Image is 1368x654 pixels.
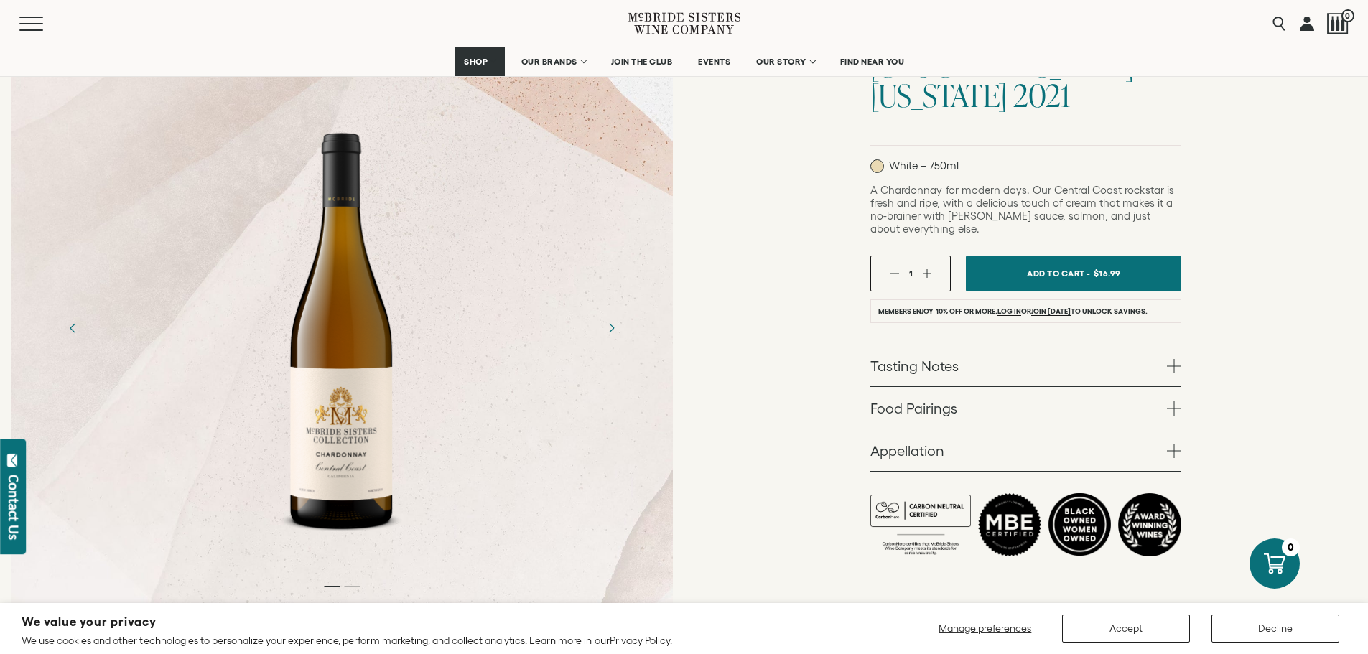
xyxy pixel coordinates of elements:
li: Members enjoy 10% off or more. or to unlock savings. [870,299,1181,323]
div: 0 [1282,538,1300,556]
li: Page dot 1 [324,586,340,587]
span: Manage preferences [939,622,1031,634]
p: A Chardonnay for modern days. Our Central Coast rockstar is fresh and ripe, with a delicious touc... [870,184,1181,235]
a: Tasting Notes [870,345,1181,386]
h2: We value your privacy [22,616,672,628]
span: FIND NEAR YOU [840,57,905,67]
button: Next [592,309,630,347]
button: Previous [55,309,92,347]
button: Mobile Menu Trigger [19,17,71,31]
span: 0 [1341,9,1354,22]
button: Decline [1211,615,1339,643]
a: Appellation [870,429,1181,471]
a: join [DATE] [1031,307,1071,316]
span: Add To Cart - [1027,263,1090,284]
button: Accept [1062,615,1190,643]
span: OUR STORY [756,57,806,67]
a: Food Pairings [870,387,1181,429]
a: SHOP [455,47,505,76]
a: FIND NEAR YOU [831,47,914,76]
a: JOIN THE CLUB [602,47,682,76]
span: $16.99 [1094,263,1121,284]
button: Add To Cart - $16.99 [966,256,1181,291]
a: OUR STORY [747,47,824,76]
p: White – 750ml [870,159,959,173]
span: SHOP [464,57,488,67]
p: We use cookies and other technologies to personalize your experience, perform marketing, and coll... [22,634,672,647]
div: Contact Us [6,475,21,540]
li: Page dot 2 [344,586,360,587]
a: OUR BRANDS [512,47,595,76]
span: JOIN THE CLUB [611,57,673,67]
a: Log in [997,307,1021,316]
a: Privacy Policy. [610,635,672,646]
span: OUR BRANDS [521,57,577,67]
a: EVENTS [689,47,740,76]
button: Manage preferences [930,615,1041,643]
span: EVENTS [698,57,730,67]
span: 1 [909,268,913,278]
